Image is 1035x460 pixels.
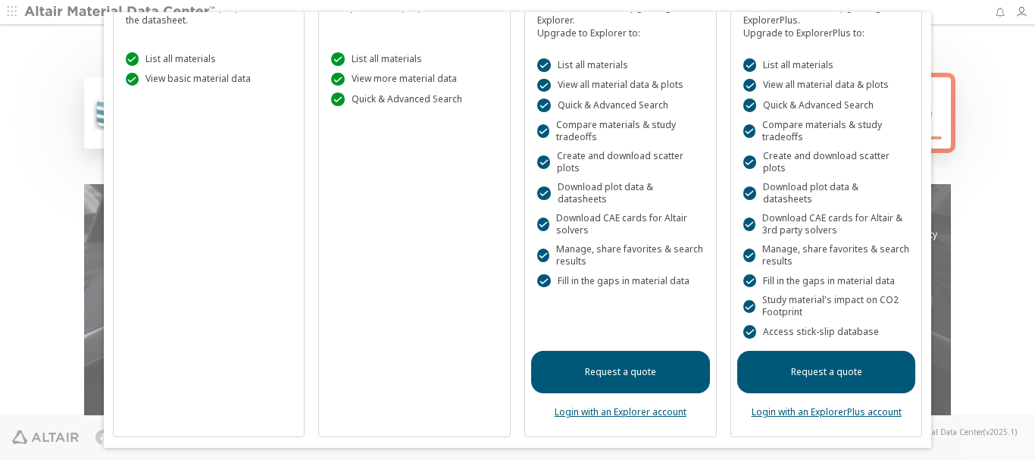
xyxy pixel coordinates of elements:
div:  [331,73,345,86]
div:  [743,124,755,138]
div: List all materials [126,52,292,66]
div: Create and download scatter plots [537,150,704,174]
div: Download plot data & datasheets [537,181,704,205]
div:  [743,217,755,231]
div: Manage, share favorites & search results [743,243,910,268]
div:  [743,274,757,288]
div: Download plot data & datasheets [743,181,910,205]
div:  [537,58,551,72]
div: Fill in the gaps in material data [537,274,704,288]
div: View all material data & plots [743,79,910,92]
div:  [126,52,139,66]
div: Download CAE cards for Altair solvers [537,212,704,236]
div:  [743,99,757,112]
div: Create and download scatter plots [743,150,910,174]
div:  [537,124,549,138]
div:  [743,300,755,314]
div: List all materials [743,58,910,72]
div: List all materials [331,52,498,66]
div: Quick & Advanced Search [537,99,704,112]
div: Manage, share favorites & search results [537,243,704,268]
div: View all material data & plots [537,79,704,92]
a: Login with an ExplorerPlus account [752,405,902,418]
div: Quick & Advanced Search [743,99,910,112]
div:  [743,155,756,169]
div:  [743,325,757,339]
div: Compare materials & study tradeoffs [743,119,910,143]
a: Login with an Explorer account [555,405,686,418]
div:  [537,186,551,200]
div:  [743,249,755,262]
div: View basic material data [126,73,292,86]
a: Request a quote [531,351,710,393]
div:  [537,99,551,112]
div: Download CAE cards for Altair & 3rd party solvers [743,212,910,236]
div: View more material data [331,73,498,86]
div: Quick & Advanced Search [331,92,498,106]
div:  [743,58,757,72]
div: Fill in the gaps in material data [743,274,910,288]
div:  [537,217,549,231]
div: Access stick-slip database [743,325,910,339]
a: Request a quote [737,351,916,393]
div:  [743,186,757,200]
div:  [537,79,551,92]
div:  [537,274,551,288]
div: Study material's impact on CO2 Footprint [743,294,910,318]
div:  [537,249,549,262]
div: Compare materials & study tradeoffs [537,119,704,143]
div:  [331,52,345,66]
div:  [743,79,757,92]
div: List all materials [537,58,704,72]
div:  [537,155,550,169]
div:  [126,73,139,86]
div:  [331,92,345,106]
